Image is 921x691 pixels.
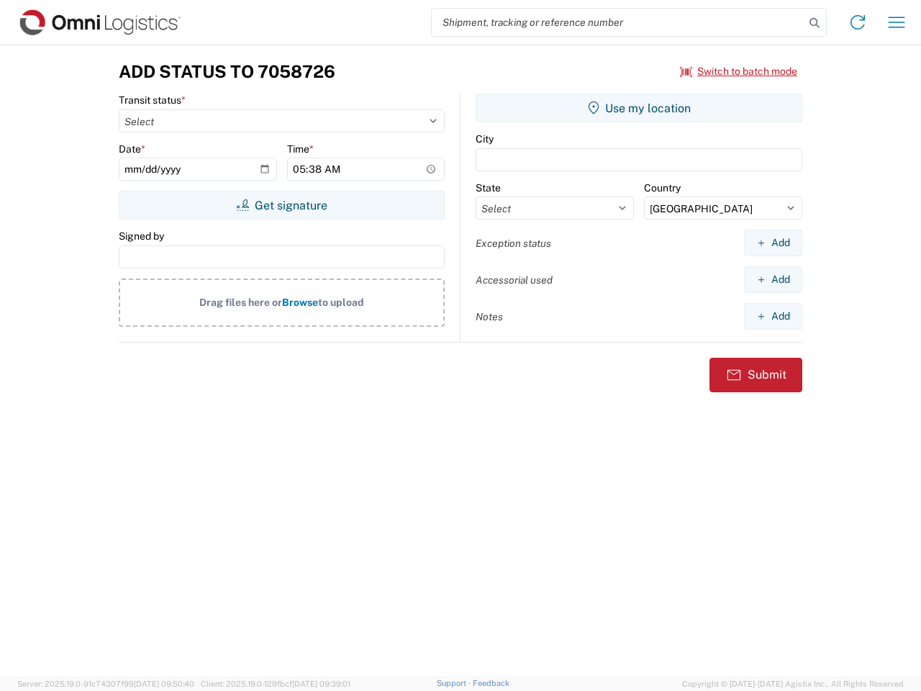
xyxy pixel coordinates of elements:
a: Feedback [473,679,509,687]
label: Exception status [476,237,551,250]
button: Get signature [119,191,445,220]
button: Use my location [476,94,802,122]
h3: Add Status to 7058726 [119,61,335,82]
button: Add [744,230,802,256]
span: Server: 2025.19.0-91c74307f99 [17,679,194,688]
label: Signed by [119,230,164,243]
input: Shipment, tracking or reference number [432,9,804,36]
label: Transit status [119,94,186,107]
span: to upload [318,297,364,308]
label: Country [644,181,681,194]
span: [DATE] 09:50:40 [134,679,194,688]
button: Switch to batch mode [680,60,797,83]
label: City [476,132,494,145]
button: Submit [709,358,802,392]
button: Add [744,303,802,330]
a: Support [437,679,473,687]
span: Copyright © [DATE]-[DATE] Agistix Inc., All Rights Reserved [682,677,904,690]
label: Notes [476,310,503,323]
label: Date [119,143,145,155]
label: Accessorial used [476,274,553,286]
span: Drag files here or [199,297,282,308]
label: Time [287,143,314,155]
span: Browse [282,297,318,308]
button: Add [744,266,802,293]
span: [DATE] 09:39:01 [292,679,350,688]
label: State [476,181,501,194]
span: Client: 2025.19.0-129fbcf [201,679,350,688]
